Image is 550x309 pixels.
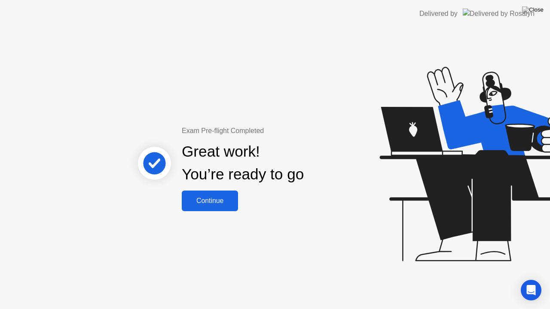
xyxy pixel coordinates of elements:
div: Delivered by [419,9,458,19]
div: Great work! You’re ready to go [182,140,304,186]
div: Continue [184,197,235,205]
div: Exam Pre-flight Completed [182,126,359,136]
div: Open Intercom Messenger [521,280,541,300]
img: Close [522,6,544,13]
button: Continue [182,191,238,211]
img: Delivered by Rosalyn [463,9,535,18]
